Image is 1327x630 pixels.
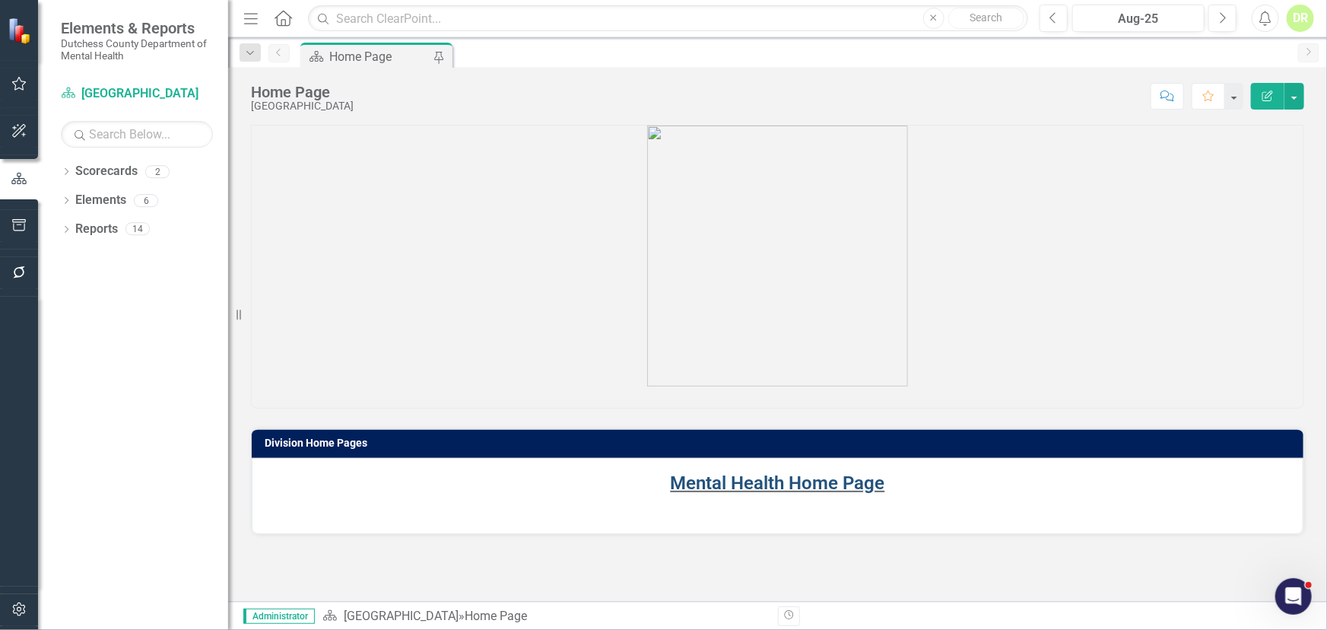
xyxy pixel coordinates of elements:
span: Administrator [243,609,315,624]
img: blobid0.jpg [647,126,908,387]
button: Aug-25 [1072,5,1205,32]
div: » [322,608,767,625]
span: Elements & Reports [61,19,213,37]
button: DR [1287,5,1314,32]
h3: Division Home Pages [265,437,1296,449]
span: Search [970,11,1002,24]
div: Home Page [329,47,430,66]
div: Home Page [465,609,527,623]
div: 6 [134,194,158,207]
div: Aug-25 [1078,10,1200,28]
input: Search Below... [61,121,213,148]
a: Mental Health Home Page [671,473,885,494]
div: [GEOGRAPHIC_DATA] [251,100,354,112]
a: Elements [75,192,126,209]
a: [GEOGRAPHIC_DATA] [61,85,213,103]
a: Reports [75,221,118,238]
button: Search [948,8,1024,29]
div: 2 [145,165,170,178]
a: Scorecards [75,163,138,180]
img: ClearPoint Strategy [8,17,34,44]
a: [GEOGRAPHIC_DATA] [344,609,459,623]
div: Home Page [251,84,354,100]
small: Dutchess County Department of Mental Health [61,37,213,62]
input: Search ClearPoint... [308,5,1027,32]
iframe: Intercom live chat [1275,578,1312,615]
div: 14 [125,223,150,236]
